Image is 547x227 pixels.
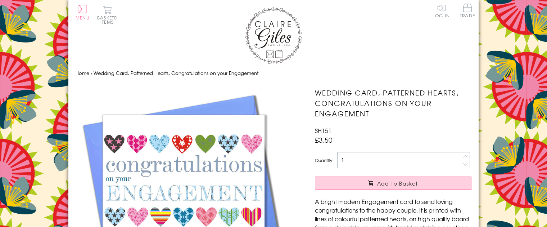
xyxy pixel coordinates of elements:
[433,4,450,18] a: Log In
[76,70,89,76] a: Home
[315,88,471,119] h1: Wedding Card, Patterned Hearts, Congratulations on your Engagement
[76,5,90,20] button: Menu
[315,135,333,145] span: £3.50
[315,126,331,135] span: SH151
[94,70,258,76] span: Wedding Card, Patterned Hearts, Congratulations on your Engagement
[100,14,117,25] span: 0 items
[315,177,471,190] button: Add to Basket
[245,7,302,64] img: Claire Giles Greetings Cards
[460,4,475,18] span: Trade
[377,180,418,187] span: Add to Basket
[97,6,117,24] button: Basket0 items
[76,14,90,21] span: Menu
[91,70,92,76] span: ›
[460,4,475,19] a: Trade
[315,157,332,164] label: Quantity
[76,66,471,81] nav: breadcrumbs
